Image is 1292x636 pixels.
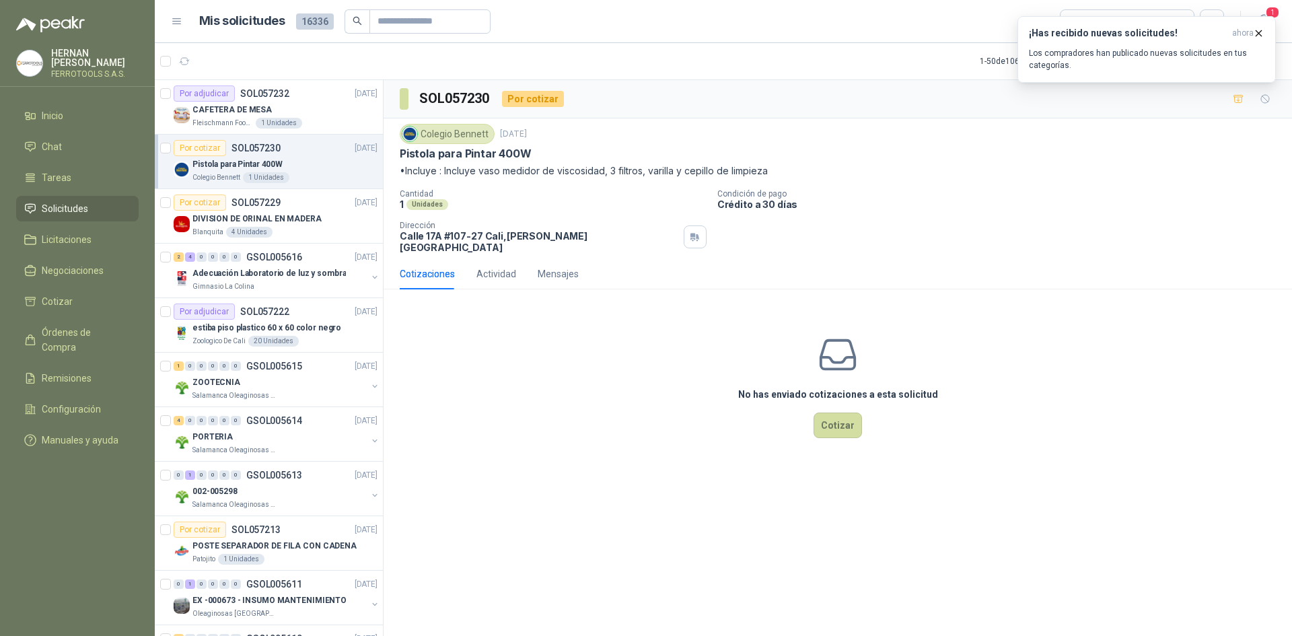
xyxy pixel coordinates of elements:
span: Licitaciones [42,232,92,247]
div: 0 [208,252,218,262]
div: Por cotizar [174,522,226,538]
div: 0 [196,470,207,480]
img: Company Logo [402,127,417,141]
div: 0 [231,579,241,589]
span: Cotizar [42,294,73,309]
a: 0 1 0 0 0 0 GSOL005611[DATE] Company LogoEX -000673 - INSUMO MANTENIMIENTOOleaginosas [GEOGRAPHIC... [174,576,380,619]
div: Por adjudicar [174,304,235,320]
h1: Mis solicitudes [199,11,285,31]
div: 0 [174,579,184,589]
div: 1 Unidades [256,118,302,129]
p: Patojito [192,554,215,565]
p: [DATE] [355,415,378,427]
span: search [353,16,362,26]
span: Negociaciones [42,263,104,278]
div: Todas [1069,14,1097,29]
div: 0 [219,579,229,589]
div: 0 [185,361,195,371]
div: 0 [219,361,229,371]
a: Por cotizarSOL057230[DATE] Company LogoPistola para Pintar 400WColegio Bennett1 Unidades [155,135,383,189]
a: 1 0 0 0 0 0 GSOL005615[DATE] Company LogoZOOTECNIASalamanca Oleaginosas SAS [174,358,380,401]
p: [DATE] [355,469,378,482]
div: 1 [185,470,195,480]
a: Solicitudes [16,196,139,221]
div: 0 [231,470,241,480]
p: GSOL005615 [246,361,302,371]
span: Solicitudes [42,201,88,216]
p: [DATE] [355,306,378,318]
div: 0 [219,470,229,480]
div: 1 Unidades [243,172,289,183]
a: Chat [16,134,139,160]
h3: SOL057230 [419,88,491,109]
div: Actividad [476,267,516,281]
a: Órdenes de Compra [16,320,139,360]
span: Manuales y ayuda [42,433,118,448]
div: 0 [231,252,241,262]
img: Company Logo [174,543,190,559]
div: Por cotizar [502,91,564,107]
p: Salamanca Oleaginosas SAS [192,499,277,510]
p: 002-005298 [192,485,238,498]
div: Unidades [406,199,448,210]
a: Por adjudicarSOL057222[DATE] Company Logoestiba piso plastico 60 x 60 color negroZoologico De Cal... [155,298,383,353]
a: Manuales y ayuda [16,427,139,453]
span: ahora [1232,28,1254,39]
img: Company Logo [174,598,190,614]
a: Configuración [16,396,139,422]
div: 1 - 50 de 10613 [980,50,1072,72]
div: 1 [185,579,195,589]
div: 0 [219,252,229,262]
span: Configuración [42,402,101,417]
p: GSOL005614 [246,416,302,425]
h3: No has enviado cotizaciones a esta solicitud [738,387,938,402]
a: 4 0 0 0 0 0 GSOL005614[DATE] Company LogoPORTERIASalamanca Oleaginosas SAS [174,413,380,456]
p: PORTERIA [192,431,233,444]
span: Inicio [42,108,63,123]
img: Company Logo [174,162,190,178]
p: Pistola para Pintar 400W [400,147,532,161]
p: Cantidad [400,189,707,199]
p: Condición de pago [717,189,1287,199]
p: Colegio Bennett [192,172,240,183]
p: Dirección [400,221,678,230]
p: [DATE] [355,251,378,264]
p: Salamanca Oleaginosas SAS [192,390,277,401]
div: Mensajes [538,267,579,281]
div: 4 Unidades [226,227,273,238]
a: Cotizar [16,289,139,314]
a: Inicio [16,103,139,129]
p: DIVISION DE ORINAL EN MADERA [192,213,322,225]
img: Company Logo [174,107,190,123]
div: 0 [208,579,218,589]
p: [DATE] [355,578,378,591]
img: Company Logo [174,271,190,287]
p: SOL057222 [240,307,289,316]
p: CAFETERA DE MESA [192,104,272,116]
p: Calle 17A #107-27 Cali , [PERSON_NAME][GEOGRAPHIC_DATA] [400,230,678,253]
p: FERROTOOLS S.A.S. [51,70,139,78]
div: 0 [174,470,184,480]
p: Crédito a 30 días [717,199,1287,210]
button: Cotizar [814,413,862,438]
a: Tareas [16,165,139,190]
p: 1 [400,199,404,210]
p: Fleischmann Foods S.A. [192,118,253,129]
p: Los compradores han publicado nuevas solicitudes en tus categorías. [1029,47,1264,71]
div: 20 Unidades [248,336,299,347]
p: SOL057229 [231,198,281,207]
p: •Incluye : Incluye vaso medidor de viscosidad, 3 filtros, varilla y cepillo de limpieza [400,164,1276,178]
p: SOL057230 [231,143,281,153]
div: 1 [174,361,184,371]
div: 0 [219,416,229,425]
p: [DATE] [355,142,378,155]
img: Company Logo [174,325,190,341]
img: Company Logo [174,489,190,505]
p: Blanquita [192,227,223,238]
img: Company Logo [174,434,190,450]
div: Por cotizar [174,195,226,211]
div: 2 [174,252,184,262]
span: Tareas [42,170,71,185]
a: Por cotizarSOL057213[DATE] Company LogoPOSTE SEPARADOR DE FILA CON CADENAPatojito1 Unidades [155,516,383,571]
span: 1 [1265,6,1280,19]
